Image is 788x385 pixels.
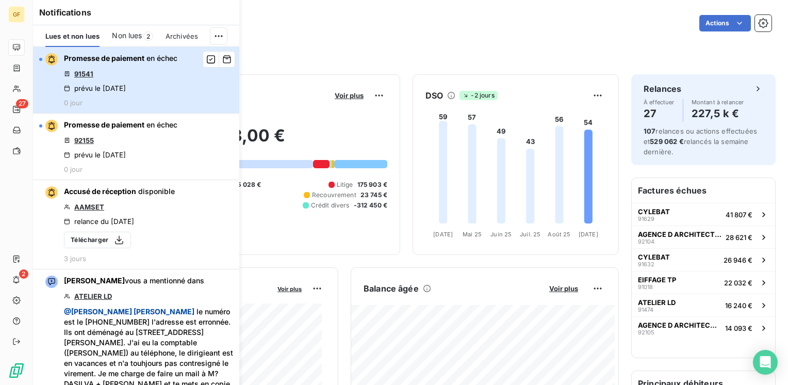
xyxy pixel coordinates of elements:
span: 0 jour [64,99,83,107]
span: en échec [146,54,177,62]
span: 41 807 € [726,211,752,219]
span: 92104 [638,238,654,245]
div: prévu le [DATE] [64,151,126,159]
span: Promesse de paiement [64,54,144,62]
div: relance du [DATE] [64,217,134,226]
span: -2 jours [459,91,497,100]
span: 91632 [638,261,654,267]
span: CYLEBAT [638,207,670,216]
button: EIFFAGE TP9101822 032 € [632,271,775,294]
span: 0 jour [64,165,83,173]
a: AAMSET [74,203,104,211]
span: en échec [146,120,177,129]
span: 1 595 028 € [225,180,261,189]
button: Promesse de paiement en échec92155prévu le [DATE]0 jour [33,114,239,180]
span: -312 450 € [354,201,388,210]
span: 27 [16,99,28,108]
span: Accusé de réception [64,187,136,196]
div: Open Intercom Messenger [753,350,778,375]
h4: 27 [644,105,675,122]
span: Litige [337,180,353,189]
span: AGENCE D ARCHITECTURE A BECHU [638,321,721,329]
button: CYLEBAT9163226 946 € [632,248,775,271]
tspan: [DATE] [579,231,598,238]
span: 14 093 € [725,324,752,332]
button: CYLEBAT9162941 807 € [632,203,775,226]
span: Promesse de paiement [64,120,144,129]
h6: Balance âgée [364,282,419,295]
span: CYLEBAT [638,253,670,261]
span: Voir plus [277,285,302,293]
tspan: [DATE] [433,231,453,238]
span: 2 [19,269,28,279]
button: ATELIER LD9147416 240 € [632,294,775,316]
span: @ [PERSON_NAME] [PERSON_NAME] [64,307,194,316]
button: Voir plus [274,284,305,293]
span: Recouvrement [312,190,356,200]
span: Lues et non lues [45,32,100,40]
span: 16 240 € [725,301,752,310]
span: 92105 [638,329,654,335]
button: Promesse de paiement en échec91541prévu le [DATE]0 jour [33,47,239,114]
tspan: Juin 25 [490,231,512,238]
span: 2 [143,31,153,41]
button: Télécharger [64,232,131,248]
span: 91474 [638,307,653,313]
span: AGENCE D ARCHITECTURE A BECHU [638,230,721,238]
span: 529 062 € [650,137,683,146]
button: AGENCE D ARCHITECTURE A BECHU9210514 093 € [632,316,775,339]
div: GF [8,6,25,23]
h6: Relances [644,83,681,95]
span: Voir plus [335,91,364,100]
span: relances ou actions effectuées et relancés la semaine dernière. [644,127,757,156]
span: [PERSON_NAME] [64,276,125,285]
div: prévu le [DATE] [64,84,126,92]
span: Voir plus [549,284,578,293]
button: Actions [699,15,751,31]
span: 28 621 € [726,233,752,242]
h6: DSO [425,89,443,102]
span: ATELIER LD [638,298,676,307]
span: disponible [138,187,175,196]
tspan: Mai 25 [463,231,482,238]
span: Archivées [166,32,198,40]
h4: 227,5 k € [692,105,744,122]
span: 26 946 € [724,256,752,264]
span: 107 [644,127,655,135]
a: 91541 [74,70,93,78]
h6: Notifications [39,6,233,19]
button: Voir plus [546,284,581,293]
span: À effectuer [644,99,675,105]
span: EIFFAGE TP [638,276,676,284]
img: Logo LeanPay [8,362,25,379]
tspan: Juil. 25 [520,231,540,238]
button: AGENCE D ARCHITECTURE A BECHU9210428 621 € [632,226,775,248]
span: 23 745 € [360,190,387,200]
span: Non lues [112,30,142,41]
h6: Factures échues [632,178,775,203]
span: Crédit divers [311,201,350,210]
a: 92155 [74,136,94,145]
span: 175 903 € [357,180,387,189]
button: Voir plus [332,91,367,100]
span: 22 032 € [724,279,752,287]
button: Accusé de réception disponibleAAMSETrelance du [DATE]Télécharger3 jours [33,180,239,269]
span: Montant à relancer [692,99,744,105]
span: 91018 [638,284,653,290]
a: ATELIER LD [74,292,112,300]
span: vous a mentionné dans [64,276,204,286]
span: 91629 [638,216,654,222]
span: 3 jours [64,254,86,263]
tspan: Août 25 [548,231,570,238]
